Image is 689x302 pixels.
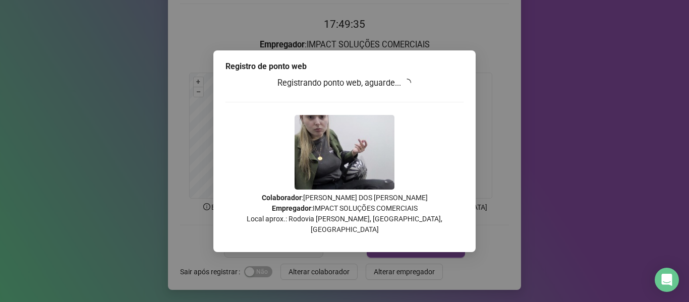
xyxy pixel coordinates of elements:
div: Registro de ponto web [225,61,464,73]
div: Open Intercom Messenger [655,268,679,292]
strong: Colaborador [262,194,302,202]
strong: Empregador [272,204,311,212]
p: : [PERSON_NAME] DOS [PERSON_NAME] : IMPACT SOLUÇÕES COMERCIAIS Local aprox.: Rodovia [PERSON_NAME... [225,193,464,235]
img: 9k= [295,115,394,190]
span: loading [403,78,412,87]
h3: Registrando ponto web, aguarde... [225,77,464,90]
